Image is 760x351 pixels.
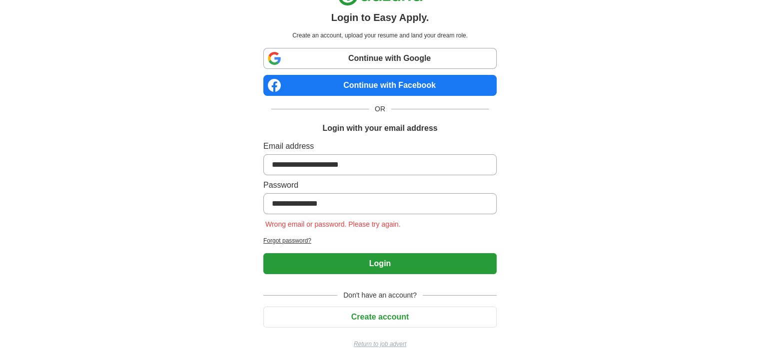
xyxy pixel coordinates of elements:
p: Create an account, upload your resume and land your dream role. [265,31,495,40]
label: Email address [263,140,497,152]
a: Continue with Facebook [263,75,497,96]
a: Continue with Google [263,48,497,69]
label: Password [263,179,497,191]
span: Wrong email or password. Please try again. [263,220,403,228]
span: Don't have an account? [337,290,423,301]
button: Login [263,253,497,274]
h1: Login to Easy Apply. [331,10,429,25]
a: Return to job advert [263,340,497,349]
a: Forgot password? [263,236,497,245]
button: Create account [263,307,497,328]
a: Create account [263,313,497,321]
h1: Login with your email address [322,122,437,134]
span: OR [369,104,391,114]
